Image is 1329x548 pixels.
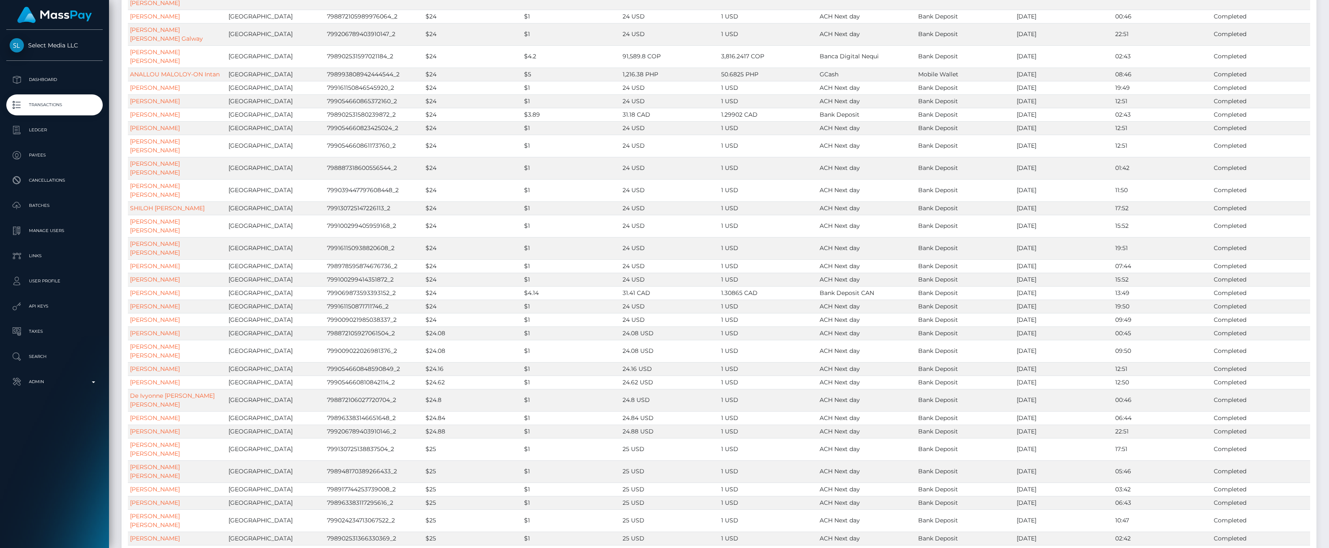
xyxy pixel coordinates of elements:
td: 1 USD [719,10,818,23]
td: 24.08 USD [620,326,719,340]
td: [GEOGRAPHIC_DATA] [226,135,325,157]
span: ACH Next day [820,378,860,386]
td: 24 USD [620,215,719,237]
span: ACH Next day [820,276,860,283]
td: $24 [423,215,522,237]
td: 08:46 [1113,68,1212,81]
td: 19:49 [1113,81,1212,94]
a: [PERSON_NAME] [130,428,180,435]
span: ACH Next day [820,142,860,149]
td: Completed [1212,286,1310,300]
a: Batches [6,195,103,216]
p: Batches [10,199,99,212]
td: 799039447797608448_2 [325,179,423,201]
td: 01:42 [1113,157,1212,179]
td: Bank Deposit [916,94,1015,108]
td: [GEOGRAPHIC_DATA] [226,201,325,215]
a: [PERSON_NAME] [130,303,180,310]
a: [PERSON_NAME] [PERSON_NAME] [130,138,180,154]
td: Bank Deposit [916,10,1015,23]
td: 1 USD [719,300,818,313]
td: $1 [522,300,620,313]
td: Bank Deposit [916,340,1015,362]
td: 799054660823425024_2 [325,121,423,135]
td: 24.08 USD [620,340,719,362]
td: 798993808942444544_2 [325,68,423,81]
td: Bank Deposit [916,135,1015,157]
a: SHILOH [PERSON_NAME] [130,204,205,212]
td: 799009021985038337_2 [325,313,423,326]
td: $24.08 [423,326,522,340]
p: Transactions [10,99,99,111]
a: [PERSON_NAME] [PERSON_NAME] [130,218,180,234]
td: Completed [1212,215,1310,237]
td: [GEOGRAPHIC_DATA] [226,179,325,201]
td: Bank Deposit [916,286,1015,300]
p: Links [10,250,99,262]
td: $24 [423,81,522,94]
td: [GEOGRAPHIC_DATA] [226,286,325,300]
td: 12:51 [1113,121,1212,135]
td: $24 [423,68,522,81]
td: 24 USD [620,259,719,273]
td: Completed [1212,108,1310,121]
td: 24 USD [620,157,719,179]
td: [DATE] [1015,286,1113,300]
td: 1 USD [719,273,818,286]
td: [GEOGRAPHIC_DATA] [226,108,325,121]
td: Bank Deposit [916,201,1015,215]
a: Manage Users [6,220,103,241]
td: 798887318600556544_2 [325,157,423,179]
td: $1 [522,121,620,135]
a: [PERSON_NAME] [130,414,180,422]
td: $24 [423,45,522,68]
td: 1 USD [719,135,818,157]
td: 19:51 [1113,237,1212,259]
td: Bank Deposit [916,179,1015,201]
span: ACH Next day [820,517,860,524]
td: 1 USD [719,23,818,45]
td: $1 [522,201,620,215]
td: $5 [522,68,620,81]
td: [DATE] [1015,81,1113,94]
td: [DATE] [1015,326,1113,340]
td: 24 USD [620,135,719,157]
td: $1 [522,215,620,237]
a: [PERSON_NAME] [130,316,180,324]
span: Banca Digital Nequi [820,52,879,60]
p: Dashboard [10,73,99,86]
a: Transactions [6,94,103,115]
p: Admin [10,376,99,388]
td: Completed [1212,300,1310,313]
a: [PERSON_NAME] [PERSON_NAME] [130,160,180,176]
td: [GEOGRAPHIC_DATA] [226,340,325,362]
td: 1 USD [719,326,818,340]
a: [PERSON_NAME] [130,485,180,493]
span: ACH Next day [820,222,860,230]
span: ACH Next day [820,485,860,493]
td: 15:52 [1113,273,1212,286]
td: [GEOGRAPHIC_DATA] [226,68,325,81]
td: 50.6825 PHP [719,68,818,81]
td: 11:50 [1113,179,1212,201]
td: 1 USD [719,313,818,326]
td: $24 [423,201,522,215]
span: ACH Next day [820,262,860,270]
td: [GEOGRAPHIC_DATA] [226,94,325,108]
td: 24 USD [620,179,719,201]
a: Payees [6,145,103,166]
td: $24 [423,10,522,23]
p: Search [10,350,99,363]
td: $24 [423,108,522,121]
span: ACH Next day [820,164,860,172]
td: Completed [1212,157,1310,179]
td: Bank Deposit [916,81,1015,94]
td: 13:49 [1113,286,1212,300]
td: $24 [423,179,522,201]
a: ANALLOU MALOLOY-ON Intan [130,70,220,78]
td: Completed [1212,326,1310,340]
td: [DATE] [1015,179,1113,201]
a: [PERSON_NAME] [PERSON_NAME] [130,48,180,65]
p: User Profile [10,275,99,287]
td: 1 USD [719,121,818,135]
